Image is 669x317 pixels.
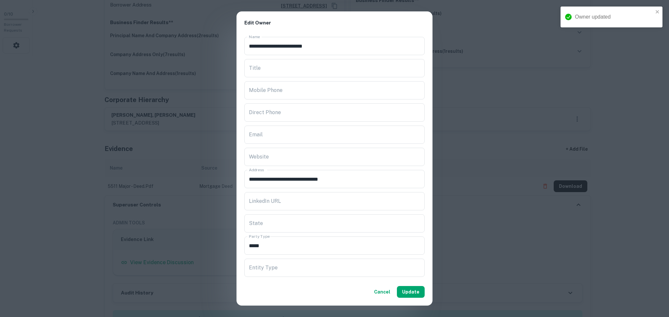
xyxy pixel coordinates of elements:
[249,234,270,239] label: Party Type
[249,34,260,39] label: Name
[636,265,669,296] iframe: Chat Widget
[371,286,393,298] button: Cancel
[249,167,264,173] label: Address
[237,11,432,35] h2: Edit Owner
[575,13,653,21] div: Owner updated
[655,9,660,15] button: close
[397,286,425,298] button: Update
